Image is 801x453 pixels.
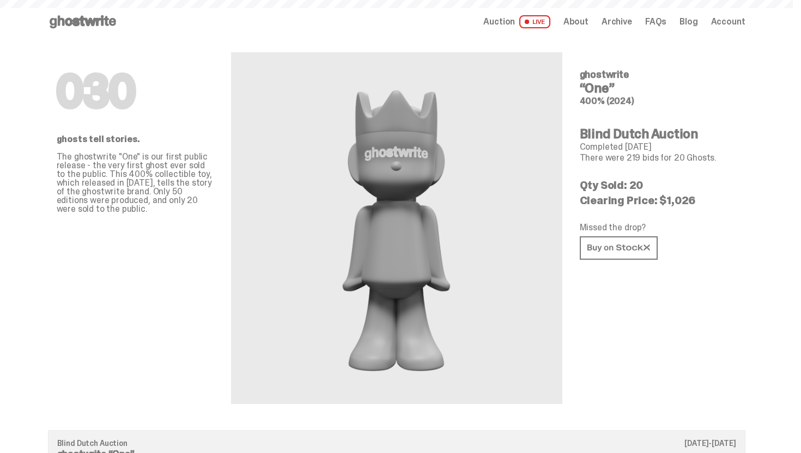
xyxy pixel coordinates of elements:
[580,95,634,107] span: 400% (2024)
[684,439,736,447] p: [DATE]-[DATE]
[483,17,515,26] span: Auction
[679,17,697,26] a: Blog
[580,195,737,206] p: Clearing Price: $1,026
[519,15,550,28] span: LIVE
[57,70,214,113] h1: 030
[57,439,736,447] p: Blind Dutch Auction
[580,223,737,232] p: Missed the drop?
[645,17,666,26] a: FAQs
[580,82,737,95] h4: “One”
[580,143,737,151] p: Completed [DATE]
[580,180,737,191] p: Qty Sold: 20
[580,154,737,162] p: There were 219 bids for 20 Ghosts.
[57,152,214,213] p: The ghostwrite "One" is our first public release - the very first ghost ever sold to the public. ...
[563,17,588,26] a: About
[57,135,214,144] p: ghosts tell stories.
[483,15,550,28] a: Auction LIVE
[580,68,629,81] span: ghostwrite
[312,78,481,378] img: ghostwrite&ldquo;One&rdquo;
[580,127,737,140] h4: Blind Dutch Auction
[602,17,632,26] a: Archive
[711,17,745,26] a: Account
